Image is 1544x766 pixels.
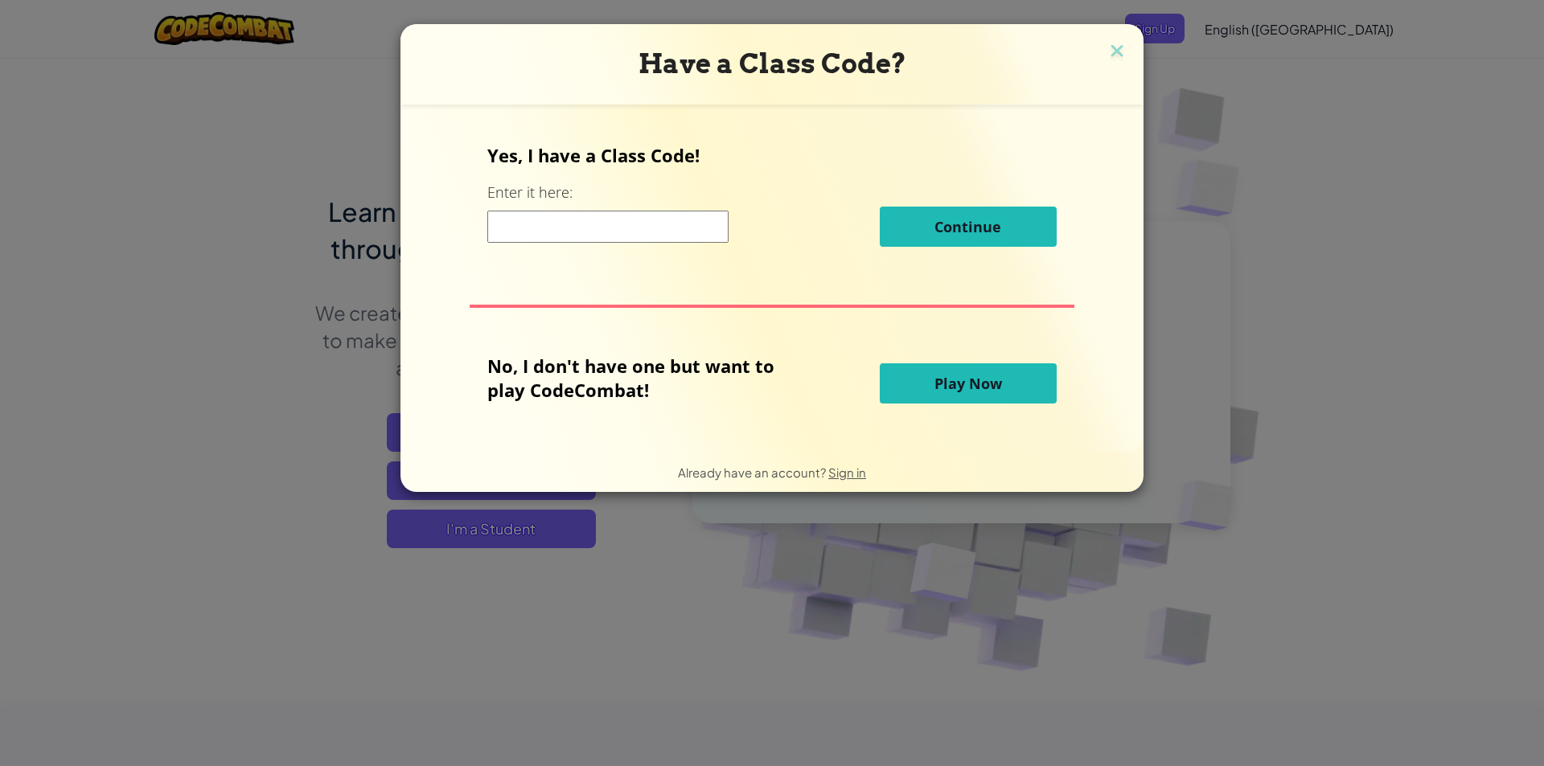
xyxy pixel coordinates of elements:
[880,363,1057,403] button: Play Now
[639,47,906,80] span: Have a Class Code?
[1107,40,1127,64] img: close icon
[880,207,1057,247] button: Continue
[678,465,828,480] span: Already have an account?
[487,182,573,203] label: Enter it here:
[934,217,1001,236] span: Continue
[487,143,1056,167] p: Yes, I have a Class Code!
[828,465,866,480] a: Sign in
[934,374,1002,393] span: Play Now
[487,354,799,402] p: No, I don't have one but want to play CodeCombat!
